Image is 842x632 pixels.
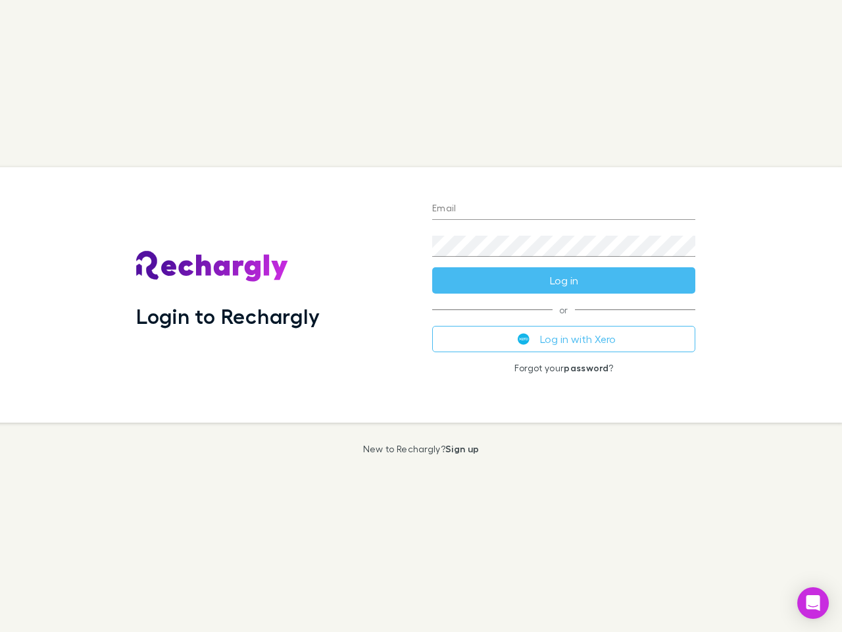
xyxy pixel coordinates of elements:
img: Xero's logo [518,333,530,345]
p: Forgot your ? [432,363,695,373]
img: Rechargly's Logo [136,251,289,282]
span: or [432,309,695,310]
a: password [564,362,608,373]
p: New to Rechargly? [363,444,480,454]
button: Log in with Xero [432,326,695,352]
div: Open Intercom Messenger [797,587,829,619]
button: Log in [432,267,695,294]
a: Sign up [445,443,479,454]
h1: Login to Rechargly [136,303,320,329]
